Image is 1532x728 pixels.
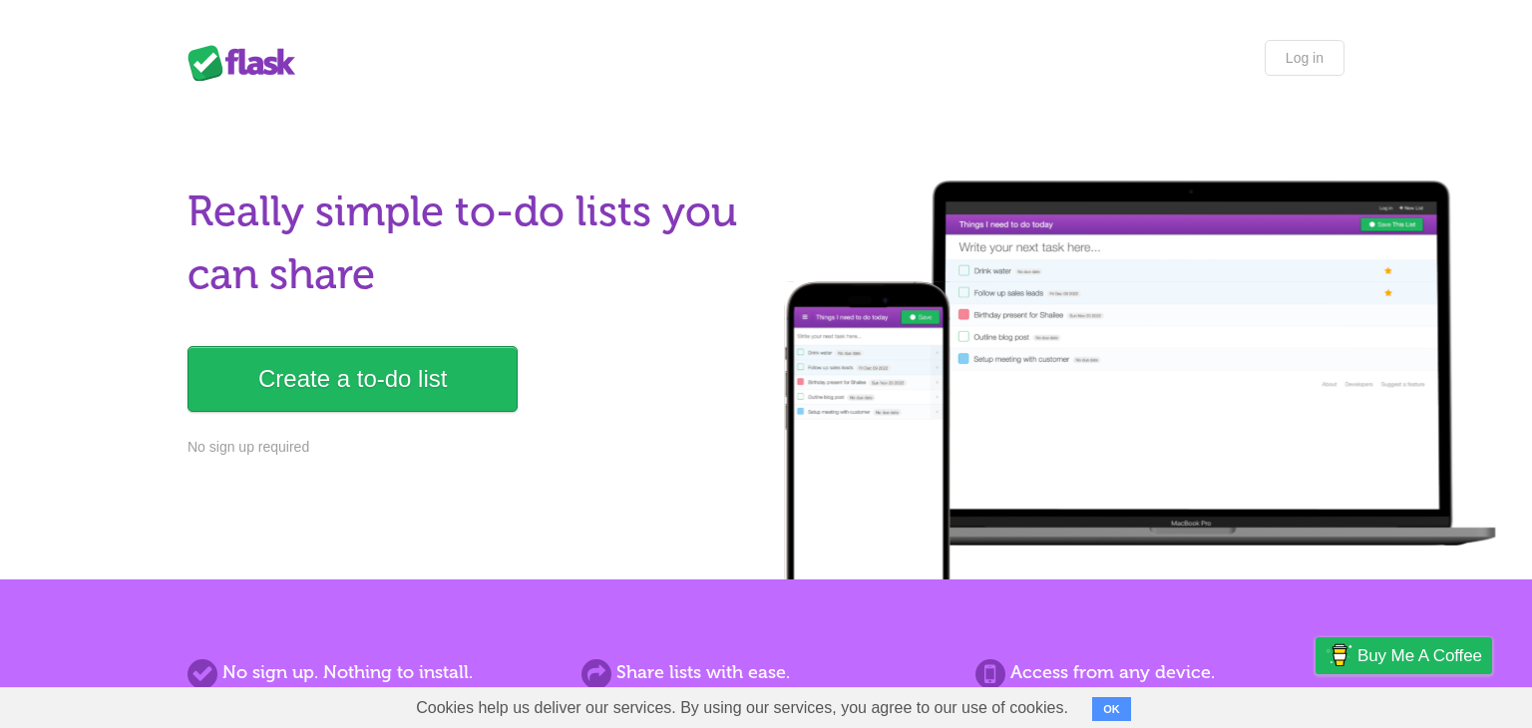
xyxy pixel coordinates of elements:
h2: Access from any device. [975,659,1344,686]
span: Buy me a coffee [1357,638,1482,673]
a: Create a to-do list [188,346,518,412]
p: No sign up required [188,437,754,458]
h1: Really simple to-do lists you can share [188,181,754,306]
div: Flask Lists [188,45,307,81]
span: Cookies help us deliver our services. By using our services, you agree to our use of cookies. [396,688,1088,728]
a: Buy me a coffee [1316,637,1492,674]
a: Log in [1265,40,1344,76]
h2: Share lists with ease. [581,659,951,686]
button: OK [1092,697,1131,721]
img: Buy me a coffee [1326,638,1352,672]
h2: No sign up. Nothing to install. [188,659,557,686]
